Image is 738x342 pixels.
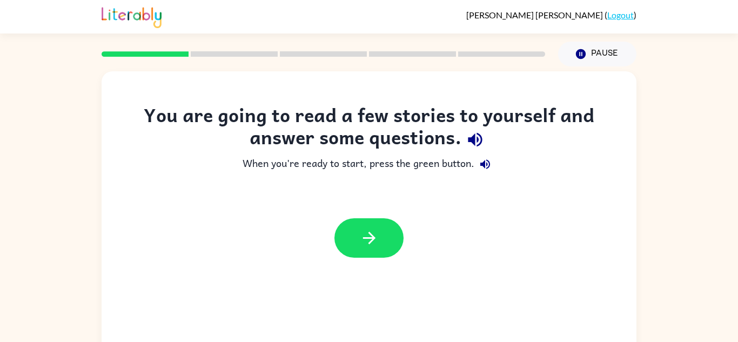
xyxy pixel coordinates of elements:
div: ( ) [466,10,636,20]
a: Logout [607,10,634,20]
img: Literably [102,4,162,28]
div: When you're ready to start, press the green button. [123,153,615,175]
span: [PERSON_NAME] [PERSON_NAME] [466,10,605,20]
div: You are going to read a few stories to yourself and answer some questions. [123,104,615,153]
button: Pause [558,42,636,66]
